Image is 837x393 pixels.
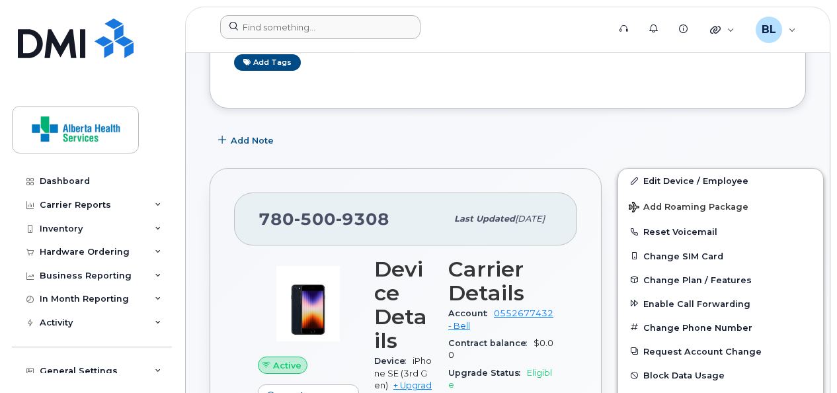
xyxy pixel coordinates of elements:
span: Enable Call Forwarding [643,298,750,308]
span: Add Note [231,134,274,147]
a: Add tags [234,54,301,71]
img: image20231002-3703462-1angbar.jpeg [268,264,348,343]
button: Change SIM Card [618,244,823,268]
span: 500 [294,209,336,229]
button: Enable Call Forwarding [618,292,823,316]
h3: Carrier Details [448,257,553,305]
div: Quicklinks [701,17,744,43]
input: Find something... [220,15,420,39]
button: Change Phone Number [618,316,823,339]
button: Add Note [210,128,285,152]
button: Reset Voicemail [618,220,823,243]
button: Block Data Usage [618,363,823,387]
span: Last updated [454,214,515,224]
button: Change Plan / Features [618,268,823,292]
span: Contract balance [448,338,534,348]
h3: Device Details [374,257,432,353]
span: Upgrade Status [448,368,527,378]
span: Change Plan / Features [643,275,752,284]
span: 780 [259,209,389,229]
a: 0552677432 - Bell [448,308,553,330]
button: Add Roaming Package [618,193,823,220]
div: Brandie Leclair [746,17,805,43]
a: Edit Device / Employee [618,169,823,193]
span: Active [273,359,301,372]
span: BL [762,22,776,38]
span: Device [374,356,413,366]
span: 9308 [336,209,389,229]
span: iPhone SE (3rd Gen) [374,356,432,390]
button: Request Account Change [618,339,823,363]
span: Add Roaming Package [629,202,748,214]
span: Eligible [448,368,552,390]
span: Account [448,308,494,318]
span: [DATE] [515,214,545,224]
